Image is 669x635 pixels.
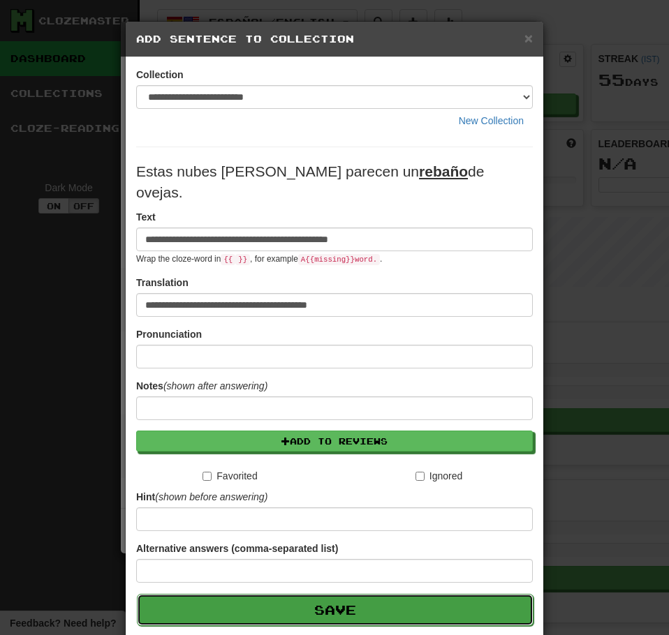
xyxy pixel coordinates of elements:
label: Alternative answers (comma-separated list) [136,541,338,555]
small: Wrap the cloze-word in , for example . [136,254,382,264]
button: Add to Reviews [136,431,533,451]
h5: Add Sentence to Collection [136,32,533,46]
label: Text [136,210,156,224]
span: × [524,30,533,46]
label: Hint [136,490,267,504]
button: Save [137,594,534,626]
label: Ignored [416,469,462,483]
code: {{ [221,254,235,265]
input: Favorited [203,472,212,481]
button: Close [524,31,533,45]
button: New Collection [450,109,533,133]
label: Favorited [203,469,257,483]
em: (shown before answering) [155,491,267,502]
code: A {{ missing }} word. [298,254,380,265]
u: rebaño [419,163,468,179]
label: Translation [136,276,189,290]
input: Ignored [416,472,425,481]
label: Pronunciation [136,327,202,341]
p: Estas nubes [PERSON_NAME] parecen un de ovejas. [136,161,533,203]
label: Notes [136,379,267,393]
label: Collection [136,68,184,82]
code: }} [235,254,250,265]
em: (shown after answering) [163,380,267,391]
